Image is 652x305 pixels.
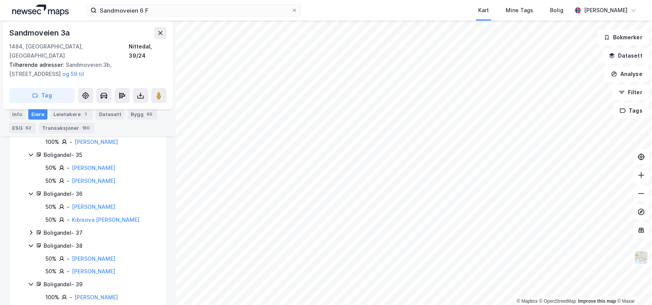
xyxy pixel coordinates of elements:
[96,109,125,120] div: Datasett
[45,293,59,302] div: 100%
[45,202,57,211] div: 50%
[145,111,154,118] div: 65
[539,299,576,304] a: OpenStreetMap
[82,111,90,118] div: 1
[50,109,93,120] div: Leietakere
[72,165,115,171] a: [PERSON_NAME]
[44,241,157,250] div: Boligandel - 38
[45,137,59,147] div: 100%
[9,27,71,39] div: Sandmoveien 3a
[44,228,157,237] div: Boligandel - 37
[67,163,70,173] div: -
[613,103,649,118] button: Tags
[45,163,57,173] div: 50%
[67,176,70,186] div: -
[597,30,649,45] button: Bokmerker
[478,6,489,15] div: Kart
[24,124,33,132] div: 62
[128,109,157,120] div: Bygg
[74,294,118,300] a: [PERSON_NAME]
[9,123,36,134] div: ESG
[129,42,167,60] div: Nittedal, 39/24
[44,280,157,289] div: Boligandel - 39
[72,216,139,223] a: Kibisova [PERSON_NAME]
[67,215,70,224] div: -
[506,6,533,15] div: Mine Tags
[517,299,538,304] a: Mapbox
[72,178,115,184] a: [PERSON_NAME]
[550,6,563,15] div: Bolig
[9,109,25,120] div: Info
[614,268,652,305] iframe: Chat Widget
[44,150,157,160] div: Boligandel - 35
[578,299,616,304] a: Improve this map
[45,176,57,186] div: 50%
[45,254,57,263] div: 50%
[74,139,118,145] a: [PERSON_NAME]
[605,66,649,82] button: Analyse
[72,203,115,210] a: [PERSON_NAME]
[39,123,94,134] div: Transaksjoner
[9,60,160,79] div: Sandmoveien 3b, [STREET_ADDRESS]
[634,250,649,265] img: Z
[9,61,66,68] span: Tilhørende adresser:
[28,109,47,120] div: Eiere
[12,5,69,16] img: logo.a4113a55bc3d86da70a041830d287a7e.svg
[45,267,57,276] div: 50%
[67,202,70,211] div: -
[72,255,115,262] a: [PERSON_NAME]
[9,42,129,60] div: 1484, [GEOGRAPHIC_DATA], [GEOGRAPHIC_DATA]
[45,215,57,224] div: 50%
[97,5,291,16] input: Søk på adresse, matrikkel, gårdeiere, leietakere eller personer
[70,137,72,147] div: -
[612,85,649,100] button: Filter
[584,6,628,15] div: [PERSON_NAME]
[602,48,649,63] button: Datasett
[67,267,70,276] div: -
[72,268,115,274] a: [PERSON_NAME]
[44,189,157,198] div: Boligandel - 36
[81,124,91,132] div: 180
[67,254,70,263] div: -
[70,293,72,302] div: -
[9,88,75,103] button: Tag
